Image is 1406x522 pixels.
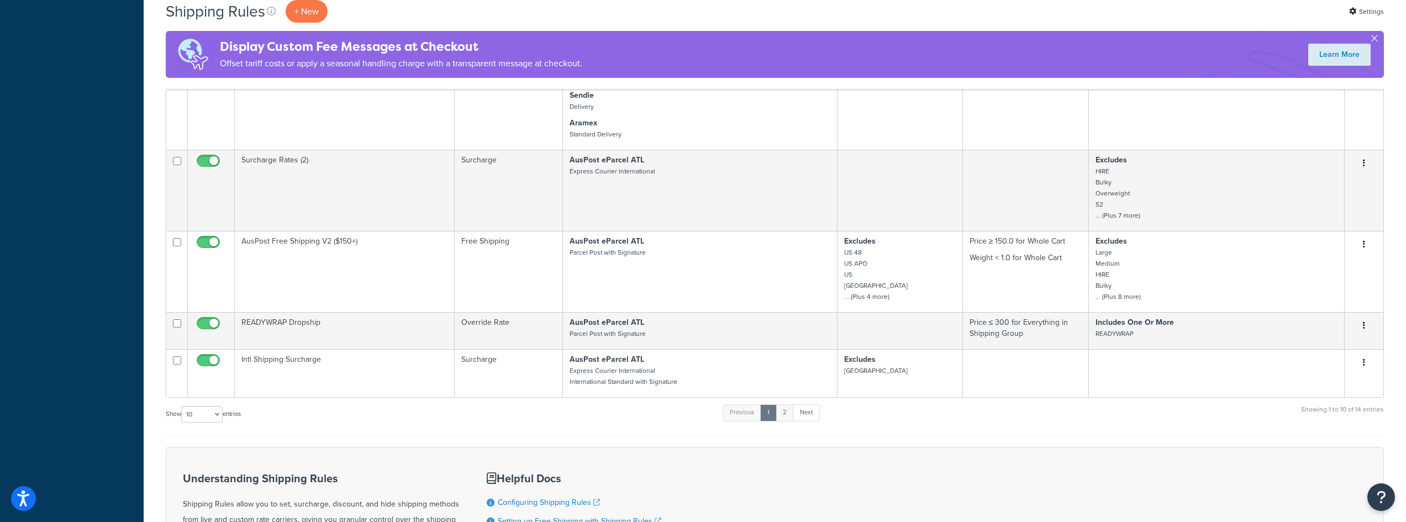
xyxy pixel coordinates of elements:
h4: Display Custom Fee Messages at Checkout [220,38,582,56]
strong: Aramex [570,117,597,129]
td: Surcharge [455,150,563,231]
div: Showing 1 to 10 of 14 entries [1301,403,1384,427]
strong: Excludes [1096,235,1127,247]
small: Express Courier International [570,166,655,176]
td: READYWRAP Dropship [235,312,455,349]
strong: AusPost eParcel ATL [570,354,644,365]
small: Large Medium HIRE Bulky ... (Plus 8 more) [1096,247,1141,302]
a: 1 [760,404,777,421]
small: Standard Delivery [570,129,622,139]
small: [GEOGRAPHIC_DATA] [844,366,908,376]
td: Price ≥ 150.0 for Whole Cart [963,231,1089,312]
strong: Excludes [844,354,876,365]
select: Showentries [181,406,223,423]
td: Free Shipping [455,231,563,312]
td: Surcharge [455,349,563,397]
small: HIRE Bulky Overweight S2 ... (Plus 7 more) [1096,166,1140,220]
td: AusPost Free Shipping V2 ($150+) [235,231,455,312]
td: Surcharge Rates [235,46,455,150]
small: US 48 US APO US [GEOGRAPHIC_DATA] ... (Plus 4 more) [844,247,908,302]
p: Offset tariff costs or apply a seasonal handling charge with a transparent message at checkout. [220,56,582,71]
strong: Excludes [844,235,876,247]
small: Parcel Post with Signature [570,247,646,257]
strong: Includes One Or More [1096,317,1174,328]
a: Settings [1349,4,1384,19]
td: Price ≤ 300 for Everything in Shipping Group [963,312,1089,349]
td: Surcharge [455,46,563,150]
strong: AusPost eParcel ATL [570,235,644,247]
h3: Understanding Shipping Rules [183,472,459,484]
a: Learn More [1308,44,1371,66]
a: Configuring Shipping Rules [498,497,600,508]
td: Override Rate [455,312,563,349]
small: READYWRAP [1096,329,1134,339]
strong: AusPost eParcel ATL [570,317,644,328]
a: Previous [723,404,761,421]
strong: Excludes [1096,154,1127,166]
a: 2 [776,404,794,421]
label: Show entries [166,406,241,423]
small: Delivery [570,102,594,112]
h1: Shipping Rules [166,1,265,22]
img: duties-banner-06bc72dcb5fe05cb3f9472aba00be2ae8eb53ab6f0d8bb03d382ba314ac3c341.png [166,31,220,78]
a: Next [793,404,820,421]
td: Intl Shipping Surcharge [235,349,455,397]
strong: AusPost eParcel ATL [570,154,644,166]
td: Surcharge Rates (2) [235,150,455,231]
button: Open Resource Center [1367,483,1395,511]
h3: Helpful Docs [487,472,668,484]
small: Parcel Post with Signature [570,329,646,339]
p: Weight < 1.0 for Whole Cart [970,252,1082,263]
small: Express Courier International International Standard with Signature [570,366,677,387]
strong: Sendle [570,89,594,101]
